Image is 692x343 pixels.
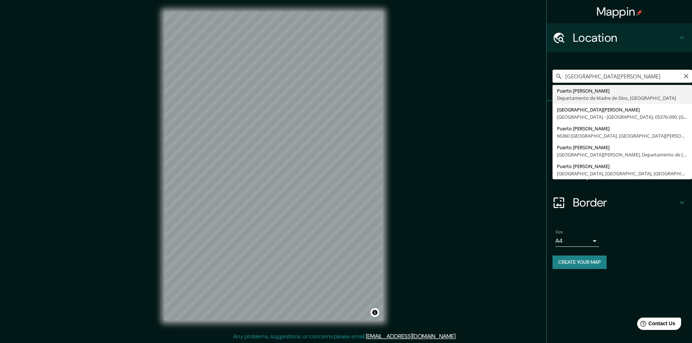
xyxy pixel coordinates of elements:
button: Toggle attribution [371,308,379,317]
div: Departamento de Madre de Dios, [GEOGRAPHIC_DATA] [557,94,688,102]
canvas: Map [164,12,383,320]
div: Layout [547,159,692,188]
div: Pins [547,101,692,130]
button: Create your map [553,256,607,269]
h4: Mappin [596,4,643,19]
a: [EMAIL_ADDRESS][DOMAIN_NAME] [366,332,456,340]
div: 66360 [GEOGRAPHIC_DATA], [GEOGRAPHIC_DATA][PERSON_NAME], [GEOGRAPHIC_DATA] [557,132,688,139]
div: [GEOGRAPHIC_DATA] - [GEOGRAPHIC_DATA], 05376-090, [GEOGRAPHIC_DATA] [557,113,688,121]
div: . [458,332,459,341]
div: . [457,332,458,341]
div: Puerto [PERSON_NAME] [557,163,688,170]
div: Puerto [PERSON_NAME] [557,125,688,132]
div: [GEOGRAPHIC_DATA], [GEOGRAPHIC_DATA], [GEOGRAPHIC_DATA] [557,170,688,177]
div: A4 [555,235,599,247]
div: [GEOGRAPHIC_DATA][PERSON_NAME], Departamento de [GEOGRAPHIC_DATA], [GEOGRAPHIC_DATA] [557,151,688,158]
div: [GEOGRAPHIC_DATA][PERSON_NAME] [557,106,688,113]
h4: Layout [573,166,677,181]
label: Size [555,229,563,235]
h4: Location [573,30,677,45]
input: Pick your city or area [553,70,692,83]
div: Style [547,130,692,159]
div: Puerto [PERSON_NAME] [557,87,688,94]
div: Border [547,188,692,217]
div: Location [547,23,692,52]
iframe: Help widget launcher [627,315,684,335]
button: Clear [683,72,689,79]
img: pin-icon.png [636,10,642,16]
p: Any problems, suggestions, or concerns please email . [233,332,457,341]
div: Puerto [PERSON_NAME] [557,144,688,151]
h4: Border [573,195,677,210]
